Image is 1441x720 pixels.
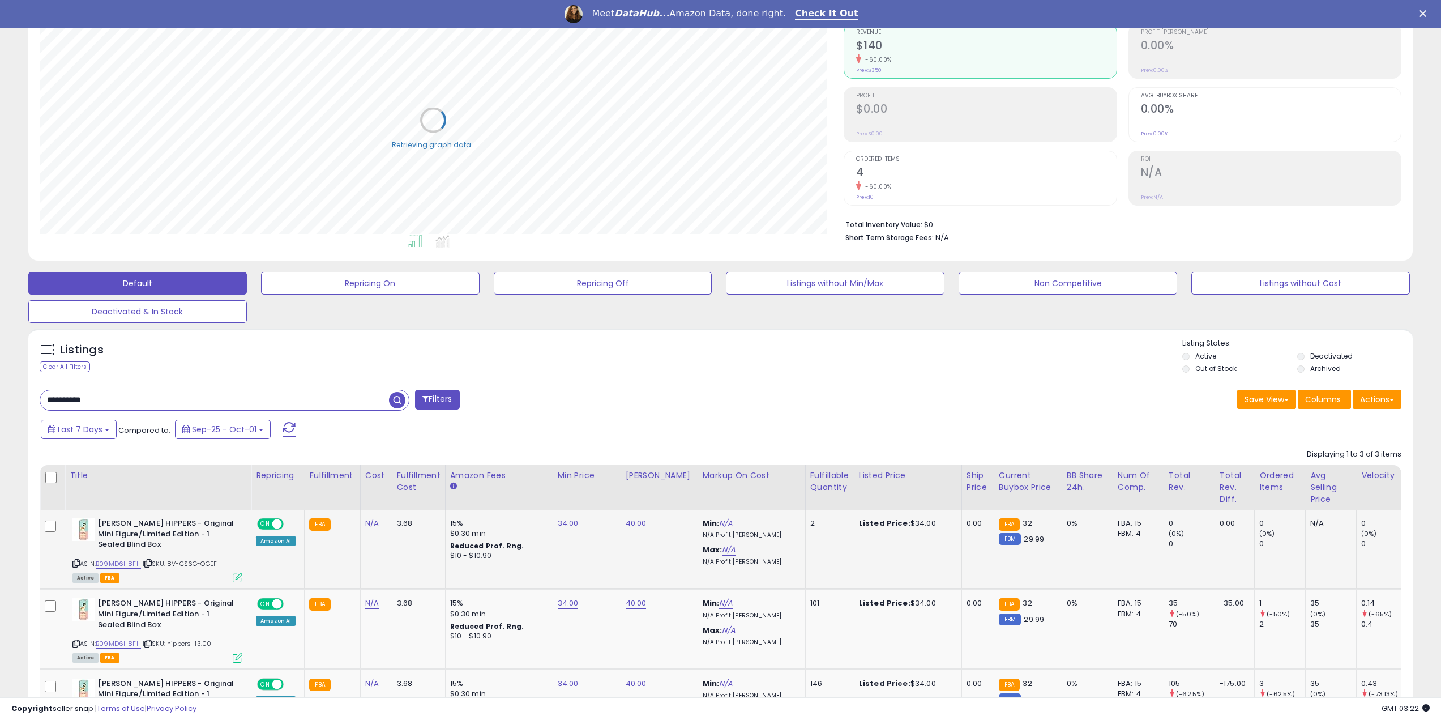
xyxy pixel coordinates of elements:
a: 40.00 [626,598,647,609]
button: Default [28,272,247,295]
span: All listings currently available for purchase on Amazon [72,573,99,583]
div: Fulfillable Quantity [810,470,849,493]
div: Markup on Cost [703,470,801,482]
b: Min: [703,678,720,689]
b: Max: [703,544,722,555]
a: N/A [365,518,379,529]
p: N/A Profit [PERSON_NAME] [703,531,797,539]
div: 0 [1169,518,1215,529]
button: Actions [1353,390,1401,409]
div: 2 [810,518,845,529]
div: BB Share 24h. [1067,470,1108,493]
div: 146 [810,679,845,689]
div: seller snap | | [11,704,196,714]
div: 3.68 [397,679,437,689]
button: Non Competitive [959,272,1177,295]
b: Reduced Prof. Rng. [450,621,524,631]
div: Num of Comp. [1118,470,1159,493]
small: (-50%) [1176,610,1199,619]
small: FBM [999,614,1021,625]
b: Reduced Prof. Rng. [450,541,524,551]
div: 15% [450,518,544,529]
b: Listed Price: [859,678,910,689]
small: FBA [999,518,1020,531]
div: Current Buybox Price [999,470,1057,493]
b: Max: [703,625,722,636]
a: 34.00 [558,678,579,689]
a: 40.00 [626,678,647,689]
a: N/A [719,598,733,609]
button: Last 7 Days [41,420,117,439]
h2: $140 [856,39,1116,54]
small: Prev: $0.00 [856,130,883,137]
div: 35 [1310,619,1356,629]
span: ON [258,599,272,609]
small: Prev: 10 [856,194,874,201]
div: 0.14 [1361,598,1407,608]
div: 0.00 [1220,518,1246,529]
div: Title [70,470,246,482]
small: FBA [999,679,1020,691]
small: -60.00% [861,182,892,191]
div: Displaying 1 to 3 of 3 items [1307,449,1401,460]
div: Close [1419,10,1431,17]
label: Archived [1310,364,1341,373]
div: Velocity [1361,470,1402,482]
div: 0 [1169,539,1215,549]
div: Ship Price [967,470,989,493]
div: $34.00 [859,679,953,689]
div: 101 [810,598,845,608]
div: Meet Amazon Data, done right. [592,8,786,19]
div: Amazon AI [256,616,296,626]
b: Listed Price: [859,518,910,529]
div: $0.30 min [450,609,544,619]
button: Repricing On [261,272,480,295]
img: 31oXmOnBe2L._SL40_.jpg [72,598,95,621]
div: Total Rev. Diff. [1220,470,1250,505]
small: (0%) [1169,529,1185,538]
div: 15% [450,679,544,689]
a: N/A [722,544,736,556]
label: Active [1195,351,1216,361]
span: Compared to: [118,425,170,436]
div: 0% [1067,518,1104,529]
span: OFF [282,679,300,689]
h2: 0.00% [1141,103,1401,118]
a: N/A [365,598,379,609]
span: 29.99 [1024,534,1044,544]
span: 29.99 [1024,614,1044,625]
div: 0% [1067,679,1104,689]
a: 34.00 [558,518,579,529]
button: Listings without Cost [1191,272,1410,295]
small: FBA [309,679,330,691]
span: Sep-25 - Oct-01 [192,424,256,435]
div: 1 [1259,598,1305,608]
div: -175.00 [1220,679,1246,689]
b: Min: [703,598,720,608]
div: FBM: 4 [1118,609,1155,619]
div: 0.43 [1361,679,1407,689]
div: $10 - $10.90 [450,632,544,641]
span: | SKU: hippers_13.00 [143,639,211,648]
div: Fulfillment [309,470,355,482]
div: FBA: 15 [1118,598,1155,608]
a: N/A [719,518,733,529]
div: Ordered Items [1259,470,1301,493]
span: Revenue [856,29,1116,36]
a: B09MD6H8FH [96,559,141,569]
h5: Listings [60,342,104,358]
b: Min: [703,518,720,529]
small: Prev: $350 [856,67,882,74]
div: 0 [1361,539,1407,549]
span: Avg. Buybox Share [1141,93,1401,99]
span: OFF [282,599,300,609]
img: Profile image for Georgie [565,5,583,23]
div: Clear All Filters [40,361,90,372]
div: 0 [1361,518,1407,529]
div: Avg Selling Price [1310,470,1352,505]
span: Columns [1305,394,1341,405]
div: 3.68 [397,598,437,608]
a: N/A [365,678,379,689]
div: 0.00 [967,598,985,608]
span: ON [258,679,272,689]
